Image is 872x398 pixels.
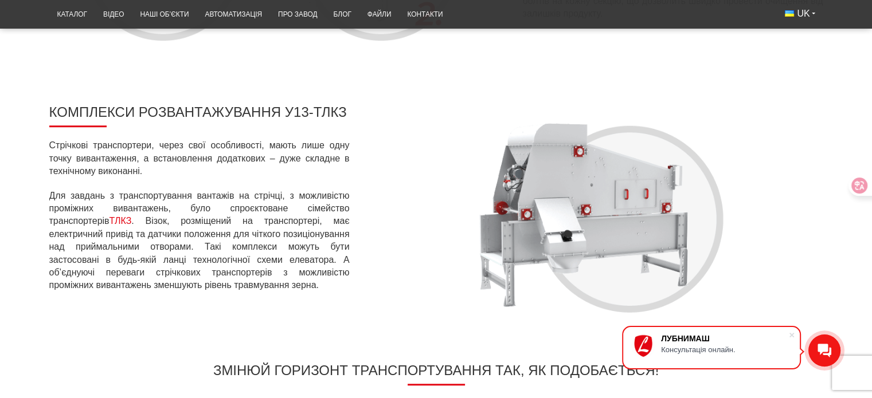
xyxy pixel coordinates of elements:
[270,3,325,26] a: Про завод
[110,216,132,226] a: ТЛКЗ
[95,3,132,26] a: Відео
[49,104,350,128] h3: комплекси розвантажування У13-ТЛКЗ
[785,10,794,17] img: Українська
[325,3,359,26] a: Блог
[49,3,95,26] a: Каталог
[49,362,823,386] h3: Змінюй горизонт транспортування так, як подобається!
[661,334,788,343] div: ЛУБНИМАШ
[197,3,270,26] a: Автоматизація
[797,7,810,20] span: UK
[49,139,350,178] p: Стрічкові транспортери, через свої особливості, мають лише одну точку вивантаження, а встановленн...
[132,3,197,26] a: Наші об’єкти
[661,345,788,354] div: Консультація онлайн.
[49,190,350,292] p: Для завдань з транспортування вантажів на стрічці, з можливістю проміжних вивантажень, було спроє...
[777,3,823,24] button: UK
[399,3,451,26] a: Контакти
[359,3,400,26] a: Файли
